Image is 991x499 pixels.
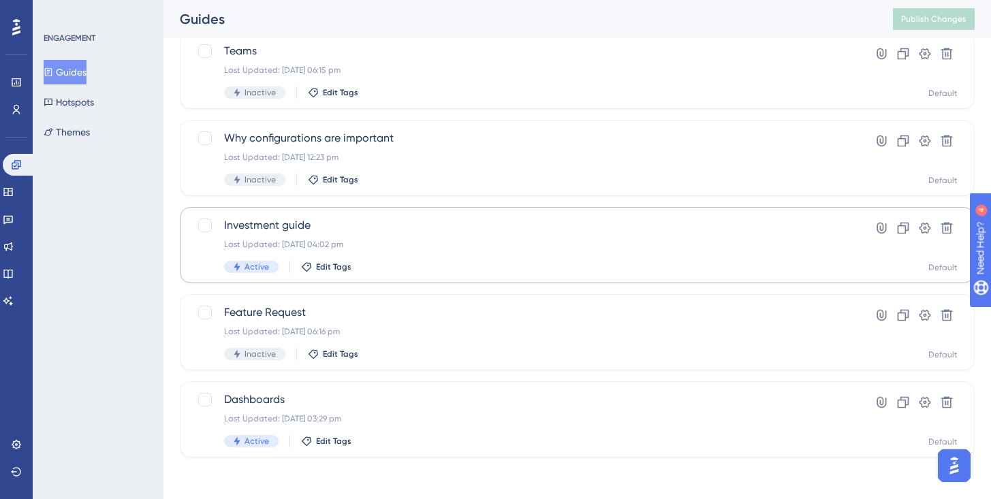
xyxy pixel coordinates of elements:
[224,130,821,146] span: Why configurations are important
[323,87,358,98] span: Edit Tags
[32,3,85,20] span: Need Help?
[928,88,958,99] div: Default
[224,304,821,321] span: Feature Request
[308,174,358,185] button: Edit Tags
[316,436,351,447] span: Edit Tags
[245,436,269,447] span: Active
[180,10,859,29] div: Guides
[893,8,975,30] button: Publish Changes
[44,60,86,84] button: Guides
[224,43,821,59] span: Teams
[245,261,269,272] span: Active
[245,87,276,98] span: Inactive
[323,349,358,359] span: Edit Tags
[928,436,958,447] div: Default
[224,391,821,408] span: Dashboards
[224,326,821,337] div: Last Updated: [DATE] 06:16 pm
[928,262,958,273] div: Default
[323,174,358,185] span: Edit Tags
[224,217,821,234] span: Investment guide
[308,87,358,98] button: Edit Tags
[224,152,821,163] div: Last Updated: [DATE] 12:23 pm
[224,239,821,250] div: Last Updated: [DATE] 04:02 pm
[245,174,276,185] span: Inactive
[316,261,351,272] span: Edit Tags
[901,14,966,25] span: Publish Changes
[44,120,90,144] button: Themes
[934,445,975,486] iframe: UserGuiding AI Assistant Launcher
[301,436,351,447] button: Edit Tags
[224,65,821,76] div: Last Updated: [DATE] 06:15 pm
[928,349,958,360] div: Default
[301,261,351,272] button: Edit Tags
[928,175,958,186] div: Default
[245,349,276,359] span: Inactive
[44,90,94,114] button: Hotspots
[95,7,99,18] div: 4
[224,413,821,424] div: Last Updated: [DATE] 03:29 pm
[308,349,358,359] button: Edit Tags
[44,33,95,44] div: ENGAGEMENT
